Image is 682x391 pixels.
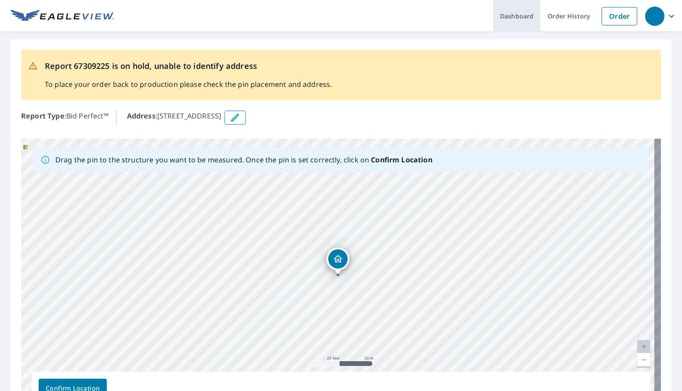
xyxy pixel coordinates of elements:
p: To place your order back to production please check the pin placement and address. [45,79,332,90]
img: EV Logo [11,10,114,23]
a: Current Level 20, Zoom Out [637,353,650,366]
b: Address [127,111,156,121]
a: Order [602,7,637,25]
p: : [STREET_ADDRESS] [127,111,221,125]
p: Drag the pin to the structure you want to be measured. Once the pin is set correctly, click on [55,154,432,165]
b: Report Type [21,111,65,121]
b: Confirm Location [371,155,432,165]
div: Dropped pin, building 1, Residential property, 2256 Riverside Dr N Clearwater, FL 33764 [326,248,349,275]
a: Current Level 20, Zoom In Disabled [637,340,650,353]
p: : Bid Perfect™ [21,111,109,125]
p: Report 67309225 is on hold, unable to identify address [45,60,332,72]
